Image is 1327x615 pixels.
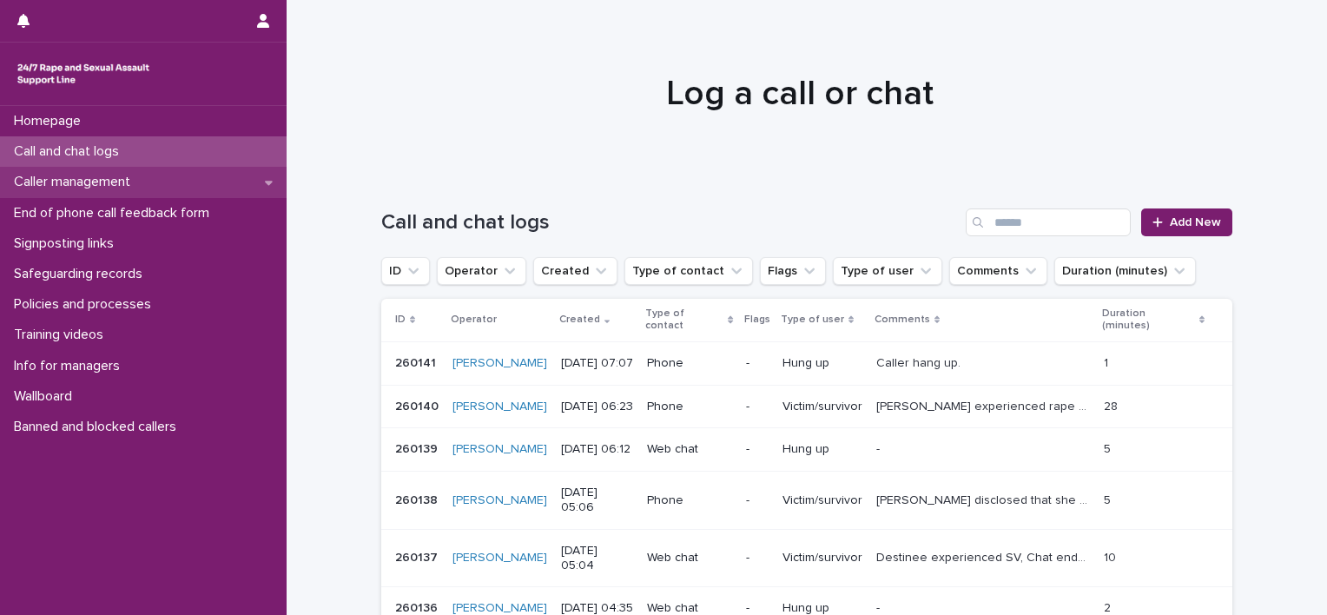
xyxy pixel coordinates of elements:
[746,400,769,414] p: -
[876,490,1094,508] p: Toni disclosed that she had rang before and wanted the number for a crisis centre near her for re...
[746,442,769,457] p: -
[533,257,617,285] button: Created
[395,396,442,414] p: 260140
[647,356,732,371] p: Phone
[7,143,133,160] p: Call and chat logs
[1104,490,1114,508] p: 5
[395,490,441,508] p: 260138
[949,257,1047,285] button: Comments
[452,551,547,565] a: [PERSON_NAME]
[374,73,1225,115] h1: Log a call or chat
[395,439,441,457] p: 260139
[381,385,1232,428] tr: 260140260140 [PERSON_NAME] [DATE] 06:23Phone-Victim/survivor[PERSON_NAME] experienced rape at the...
[876,439,883,457] p: -
[1104,439,1114,457] p: 5
[833,257,942,285] button: Type of user
[746,356,769,371] p: -
[7,358,134,374] p: Info for managers
[1104,353,1112,371] p: 1
[782,493,862,508] p: Victim/survivor
[966,208,1131,236] input: Search
[7,296,165,313] p: Policies and processes
[452,400,547,414] a: [PERSON_NAME]
[647,493,732,508] p: Phone
[7,113,95,129] p: Homepage
[876,353,964,371] p: Caller hang up.
[7,174,144,190] p: Caller management
[452,442,547,457] a: [PERSON_NAME]
[781,310,844,329] p: Type of user
[381,257,430,285] button: ID
[381,341,1232,385] tr: 260141260141 [PERSON_NAME] [DATE] 07:07Phone-Hung upCaller hang up.Caller hang up. 11
[381,472,1232,530] tr: 260138260138 [PERSON_NAME] [DATE] 05:06Phone-Victim/survivor[PERSON_NAME] disclosed that she had ...
[452,493,547,508] a: [PERSON_NAME]
[875,310,930,329] p: Comments
[561,400,633,414] p: [DATE] 06:23
[561,486,633,515] p: [DATE] 05:06
[1170,216,1221,228] span: Add New
[876,396,1094,414] p: Mariana experienced rape at the hand of her husband discussed feelings around this . spoke about ...
[381,529,1232,587] tr: 260137260137 [PERSON_NAME] [DATE] 05:04Web chat-Victim/survivorDestinee experienced SV, Chat ende...
[395,310,406,329] p: ID
[645,304,723,336] p: Type of contact
[7,388,86,405] p: Wallboard
[876,547,1094,565] p: Destinee experienced SV, Chat ended abruplty
[1104,396,1121,414] p: 28
[1104,547,1119,565] p: 10
[437,257,526,285] button: Operator
[647,400,732,414] p: Phone
[782,551,862,565] p: Victim/survivor
[451,310,497,329] p: Operator
[7,235,128,252] p: Signposting links
[14,56,153,91] img: rhQMoQhaT3yELyF149Cw
[1141,208,1232,236] a: Add New
[395,547,441,565] p: 260137
[782,400,862,414] p: Victim/survivor
[624,257,753,285] button: Type of contact
[1102,304,1194,336] p: Duration (minutes)
[647,442,732,457] p: Web chat
[1054,257,1196,285] button: Duration (minutes)
[7,266,156,282] p: Safeguarding records
[760,257,826,285] button: Flags
[782,356,862,371] p: Hung up
[561,544,633,573] p: [DATE] 05:04
[744,310,770,329] p: Flags
[452,356,547,371] a: [PERSON_NAME]
[7,205,223,222] p: End of phone call feedback form
[561,356,633,371] p: [DATE] 07:07
[559,310,600,329] p: Created
[7,327,117,343] p: Training videos
[7,419,190,435] p: Banned and blocked callers
[746,551,769,565] p: -
[561,442,633,457] p: [DATE] 06:12
[381,428,1232,472] tr: 260139260139 [PERSON_NAME] [DATE] 06:12Web chat-Hung up-- 55
[395,353,439,371] p: 260141
[647,551,732,565] p: Web chat
[381,210,959,235] h1: Call and chat logs
[782,442,862,457] p: Hung up
[746,493,769,508] p: -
